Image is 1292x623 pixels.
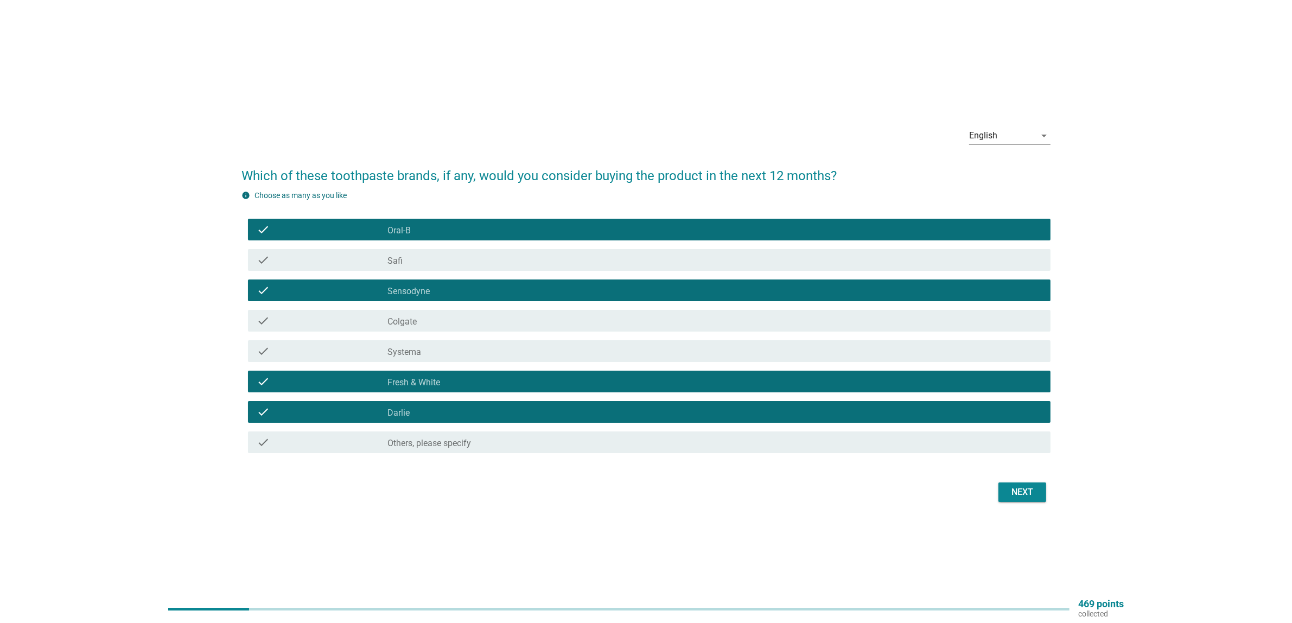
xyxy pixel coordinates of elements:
i: check [257,345,270,358]
label: Others, please specify [387,438,471,449]
label: Oral-B [387,225,411,236]
i: check [257,405,270,418]
label: Systema [387,347,421,358]
label: Darlie [387,408,410,418]
p: 469 points [1078,599,1124,609]
label: Colgate [387,316,417,327]
label: Choose as many as you like [254,191,347,200]
label: Sensodyne [387,286,430,297]
button: Next [998,482,1046,502]
i: info [241,191,250,200]
i: check [257,284,270,297]
p: collected [1078,609,1124,619]
label: Fresh & White [387,377,440,388]
label: Safi [387,256,403,266]
i: check [257,314,270,327]
i: check [257,436,270,449]
i: check [257,375,270,388]
div: Next [1007,486,1038,499]
div: English [969,131,997,141]
i: arrow_drop_down [1038,129,1051,142]
i: check [257,223,270,236]
h2: Which of these toothpaste brands, if any, would you consider buying the product in the next 12 mo... [241,155,1051,186]
i: check [257,253,270,266]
